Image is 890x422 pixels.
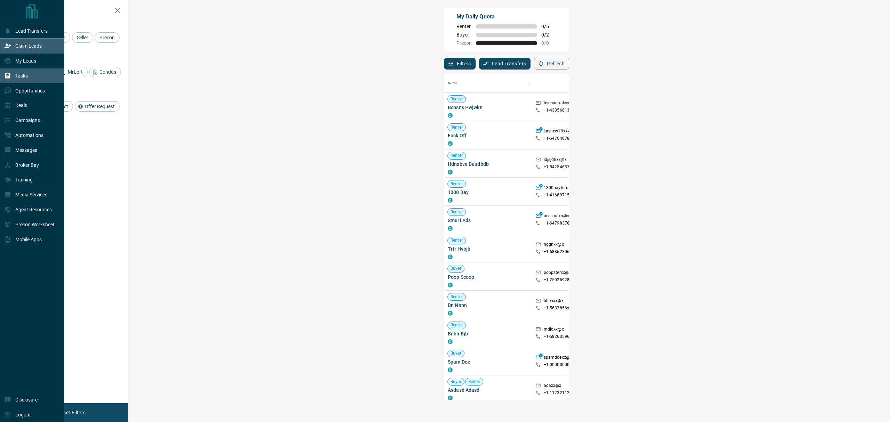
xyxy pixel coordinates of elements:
[448,302,528,309] span: Bn Nnnn
[97,35,117,40] span: Precon
[448,113,453,118] div: condos.ca
[72,32,93,43] div: Seller
[544,157,567,164] p: idjsjdhxx@x
[448,132,528,139] span: Fuck Off
[456,40,472,46] span: Precon
[448,245,528,252] span: Trtr Hvbjh
[74,35,91,40] span: Seller
[544,192,574,198] p: +1- 41689715xx
[534,58,569,70] button: Refresh
[97,69,119,75] span: Condos
[448,339,453,344] div: condos.ca
[448,209,466,215] span: Renter
[544,164,574,170] p: +1- 54254637xx
[448,254,453,259] div: condos.ca
[544,249,574,255] p: +1- 68862806xx
[448,294,466,300] span: Renter
[544,277,574,283] p: +1- 25026928xx
[448,367,453,372] div: condos.ca
[456,24,472,29] span: Renter
[544,390,574,396] p: +1- 11232112xx
[544,298,564,305] p: bhehxx@x
[448,311,453,316] div: condos.ca
[448,153,466,159] span: Renter
[544,220,574,226] p: +1- 64798378xx
[479,58,531,70] button: Lead Transfers
[448,387,528,393] span: Asdasd Adasd
[544,334,574,340] p: +1- 58263596xx
[448,226,453,231] div: condos.ca
[448,358,528,365] span: Spam Doe
[544,242,564,249] p: hgghxx@x
[544,213,569,220] p: accsmaxx@x
[448,283,453,287] div: condos.ca
[448,266,464,271] span: Buyer
[448,198,453,203] div: condos.ca
[448,350,464,356] span: Buyer
[544,136,574,141] p: +1- 64764878xx
[544,362,574,368] p: +1- 00000000xx
[456,32,472,38] span: Buyer
[448,322,466,328] span: Renter
[448,141,453,146] div: condos.ca
[448,104,528,111] span: Bsnsns Hwjwkn
[53,407,90,419] button: Reset Filters
[448,189,528,196] span: 1300 Bay
[448,274,528,281] span: Poop Scoop
[448,237,466,243] span: Renter
[75,101,120,112] div: Offer Request
[22,7,121,15] h2: Filters
[448,379,464,385] span: Buyer
[448,330,528,337] span: Bnhh Bjb
[544,107,574,113] p: +1- 43856813xx
[95,32,120,43] div: Precon
[58,67,88,77] div: MrLoft
[448,73,458,93] div: Name
[466,379,483,385] span: Renter
[541,32,557,38] span: 0 / 2
[82,104,117,109] span: Offer Request
[444,58,476,70] button: Filters
[544,185,581,192] p: 1300baytoronxx@x
[544,305,572,311] p: +1- 5632856xx
[544,270,571,277] p: poopsterxx@x
[544,100,575,107] p: bsnsnanakxx@x
[448,124,466,130] span: Renter
[448,396,453,400] div: condos.ca
[456,13,557,21] p: My Daily Quota
[544,128,574,136] p: kashew19xx@x
[448,181,466,187] span: Renter
[448,170,453,175] div: condos.ca
[541,40,557,46] span: 0 / 0
[65,69,85,75] span: MrLoft
[541,24,557,29] span: 0 / 5
[544,383,561,390] p: adaxx@x
[448,161,528,168] span: Hdnsbve Duudbdb
[444,73,532,93] div: Name
[544,355,572,362] p: spamdoexx@x
[544,326,564,334] p: mdjdxx@x
[448,96,466,102] span: Renter
[448,217,528,224] span: Smurf Ads
[89,67,121,77] div: Condos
